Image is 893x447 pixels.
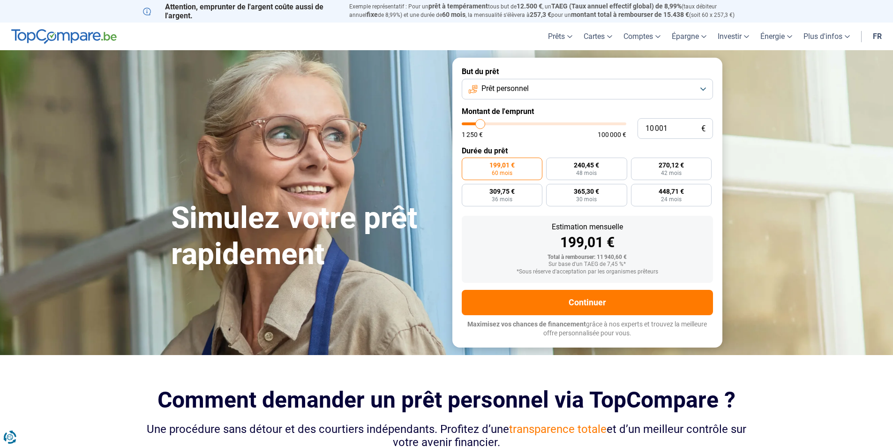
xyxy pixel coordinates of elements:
button: Continuer [462,290,713,315]
a: Épargne [666,23,712,50]
span: 30 mois [576,197,597,202]
span: TAEG (Taux annuel effectif global) de 8,99% [551,2,682,10]
a: fr [867,23,887,50]
span: 60 mois [492,170,512,176]
span: 199,01 € [489,162,515,168]
div: 199,01 € [469,235,705,250]
span: 12.500 € [517,2,542,10]
img: TopCompare [11,29,117,44]
span: 100 000 € [598,131,626,138]
span: Prêt personnel [481,83,529,94]
button: Prêt personnel [462,79,713,99]
span: transparence totale [509,423,607,436]
div: Sur base d'un TAEG de 7,45 %* [469,261,705,268]
span: 42 mois [661,170,682,176]
span: Maximisez vos chances de financement [467,320,586,328]
a: Énergie [755,23,798,50]
label: But du prêt [462,67,713,76]
a: Comptes [618,23,666,50]
span: 60 mois [442,11,465,18]
div: *Sous réserve d'acceptation par les organismes prêteurs [469,269,705,275]
p: Exemple représentatif : Pour un tous but de , un (taux débiteur annuel de 8,99%) et une durée de ... [349,2,750,19]
a: Prêts [542,23,578,50]
span: 448,71 € [659,188,684,195]
label: Durée du prêt [462,146,713,155]
span: 48 mois [576,170,597,176]
span: montant total à rembourser de 15.438 € [571,11,689,18]
span: 240,45 € [574,162,599,168]
h2: Comment demander un prêt personnel via TopCompare ? [143,387,750,413]
span: € [701,125,705,133]
label: Montant de l'emprunt [462,107,713,116]
h1: Simulez votre prêt rapidement [171,200,441,273]
span: 270,12 € [659,162,684,168]
span: 24 mois [661,197,682,202]
span: prêt à tempérament [428,2,488,10]
span: 257,3 € [530,11,551,18]
p: grâce à nos experts et trouvez la meilleure offre personnalisée pour vous. [462,320,713,338]
span: 1 250 € [462,131,483,138]
span: fixe [367,11,378,18]
p: Attention, emprunter de l'argent coûte aussi de l'argent. [143,2,338,20]
span: 365,30 € [574,188,599,195]
span: 309,75 € [489,188,515,195]
span: 36 mois [492,197,512,202]
div: Total à rembourser: 11 940,60 € [469,254,705,261]
div: Estimation mensuelle [469,223,705,231]
a: Cartes [578,23,618,50]
a: Plus d'infos [798,23,855,50]
a: Investir [712,23,755,50]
